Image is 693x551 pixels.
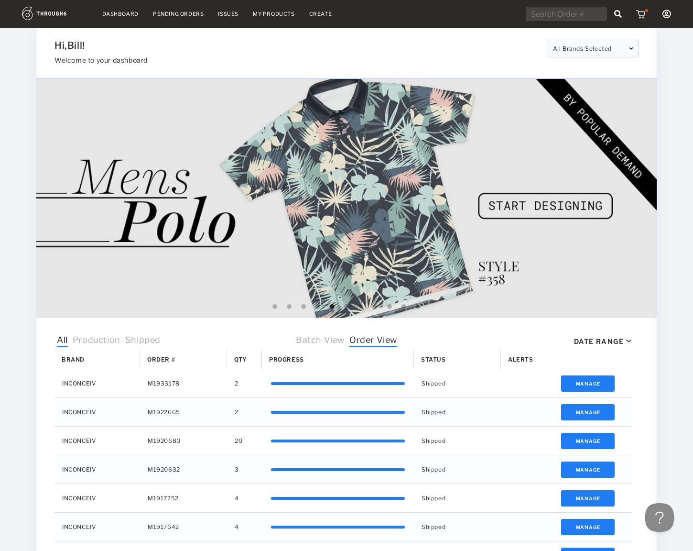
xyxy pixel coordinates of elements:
[54,427,631,455] div: Press SPACE to select this row.
[342,302,351,312] button: 6
[140,484,227,512] div: M1917752
[147,356,175,363] span: Order #
[414,427,501,455] div: Shipped
[235,377,238,390] span: 2
[548,40,639,57] div: All Brands Selected
[414,398,501,426] div: Shipped
[22,7,88,20] img: logo.1c10ca64.svg
[54,56,540,64] h3: Welcome to your dashboard
[140,398,227,426] div: M1922665
[645,503,674,532] iframe: Toggle Customer Support
[508,356,533,363] span: Alerts
[309,11,332,17] a: Create
[561,375,615,392] button: Manage
[626,340,631,343] img: icon_caret_down_black.69fb8af9.svg
[235,435,242,447] span: 20
[561,519,615,535] button: Manage
[327,302,337,312] button: 5
[54,513,140,541] div: INCONCEIV
[234,356,247,363] span: Qty
[36,79,657,318] img: 6679a4ea-a1b0-4de2-84c1-b8f961c4f6f9.jpg
[54,455,631,484] div: Press SPACE to select this row.
[235,406,238,419] span: 2
[235,463,239,476] span: 3
[54,398,140,426] div: INCONCEIV
[296,335,345,347] span: Batch View
[140,455,227,484] div: M1920632
[140,369,227,397] div: M1933178
[54,40,540,51] h1: Hi, Bill !
[299,302,308,312] button: 3
[561,462,615,478] button: Manage
[414,369,501,397] div: Shipped
[153,11,204,17] a: Pending Orders
[125,335,161,347] span: Shipped
[140,427,227,455] div: M1920680
[235,492,239,505] span: 4
[313,302,323,312] button: 4
[54,427,140,455] div: INCONCEIV
[414,484,501,512] div: Shipped
[54,513,631,541] div: Press SPACE to select this row.
[574,337,624,345] div: Date Range
[235,521,239,533] span: 4
[413,302,423,312] button: 11
[414,513,501,541] div: Shipped
[421,356,446,363] span: Status
[140,513,227,541] div: M1917642
[62,356,85,363] span: Brand
[270,302,280,312] button: 1
[54,455,140,484] div: INCONCEIV
[349,335,397,347] span: Order View
[57,335,68,347] span: All
[218,11,238,17] a: Issues
[356,302,366,312] button: 7
[284,302,294,312] button: 2
[414,455,501,484] div: Shipped
[561,433,615,449] button: Manage
[73,335,120,347] span: Production
[102,11,139,17] a: Dashboard
[54,484,140,512] div: INCONCEIV
[253,11,295,17] a: My Products
[269,356,304,363] span: Progress
[385,302,394,312] button: 9
[561,490,615,507] button: Manage
[54,484,631,513] div: Press SPACE to select this row.
[636,9,648,19] img: icon_cart_red_dot.b92b630d.svg
[54,369,631,398] div: Press SPACE to select this row.
[54,369,140,397] div: INCONCEIV
[54,398,631,427] div: Press SPACE to select this row.
[561,404,615,420] button: Manage
[526,7,607,21] input: Search Order #
[370,302,380,312] button: 8
[399,302,409,312] button: 10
